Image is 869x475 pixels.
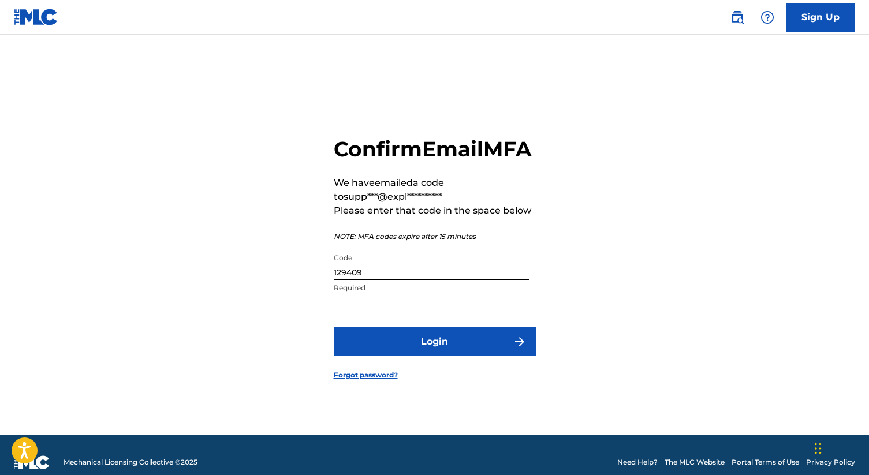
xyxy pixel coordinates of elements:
a: Portal Terms of Use [732,457,799,467]
a: Need Help? [617,457,658,467]
a: Privacy Policy [806,457,855,467]
a: Forgot password? [334,370,398,380]
div: Help [756,6,779,29]
div: Drag [815,431,822,466]
iframe: Chat Widget [811,420,869,475]
a: Sign Up [786,3,855,32]
img: help [760,10,774,24]
button: Login [334,327,536,356]
p: NOTE: MFA codes expire after 15 minutes [334,231,536,242]
h2: Confirm Email MFA [334,136,536,162]
img: logo [14,455,50,469]
img: MLC Logo [14,9,58,25]
a: Public Search [726,6,749,29]
p: Please enter that code in the space below [334,204,536,218]
img: search [730,10,744,24]
a: The MLC Website [665,457,725,467]
img: f7272a7cc735f4ea7f67.svg [513,335,527,349]
span: Mechanical Licensing Collective © 2025 [64,457,197,467]
p: Required [334,283,529,293]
